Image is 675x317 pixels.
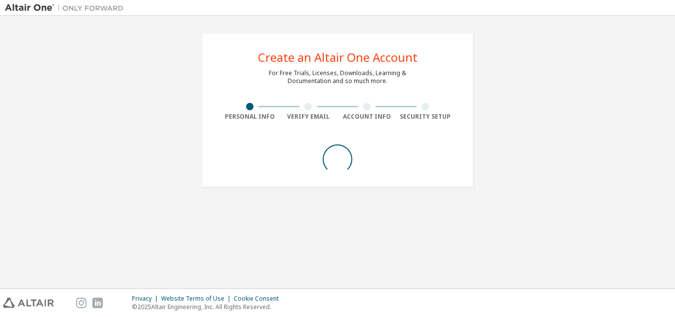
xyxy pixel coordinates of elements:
p: © 2025 Altair Engineering, Inc. All Rights Reserved. [132,303,285,311]
div: Personal Info [220,113,279,121]
img: linkedin.svg [92,298,103,308]
img: altair_logo.svg [3,298,54,308]
div: For Free Trials, Licenses, Downloads, Learning & Documentation and so much more. [269,69,406,85]
img: instagram.svg [76,298,86,308]
div: Verify Email [279,113,338,121]
div: Account Info [337,113,396,121]
div: Website Terms of Use [161,295,234,303]
div: Cookie Consent [234,295,285,303]
div: Security Setup [396,113,455,121]
div: Create an Altair One Account [258,51,418,63]
div: Privacy [132,295,161,303]
img: Altair One [5,3,128,13]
